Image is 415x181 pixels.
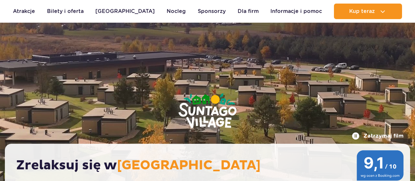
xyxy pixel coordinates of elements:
a: Nocleg [167,4,186,19]
a: Dla firm [238,4,259,19]
span: Kup teraz [349,8,375,14]
img: Suntago Village [152,68,263,155]
a: [GEOGRAPHIC_DATA] [95,4,155,19]
span: [GEOGRAPHIC_DATA] [117,157,261,174]
button: Kup teraz [334,4,402,19]
img: 9,1/10 wg ocen z Booking.com [357,150,404,181]
a: Informacje i pomoc [270,4,322,19]
h2: Zrelaksuj się w [16,157,406,174]
a: Atrakcje [13,4,35,19]
a: Sponsorzy [198,4,226,19]
button: Zatrzymaj film [352,132,404,140]
a: Bilety i oferta [47,4,84,19]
